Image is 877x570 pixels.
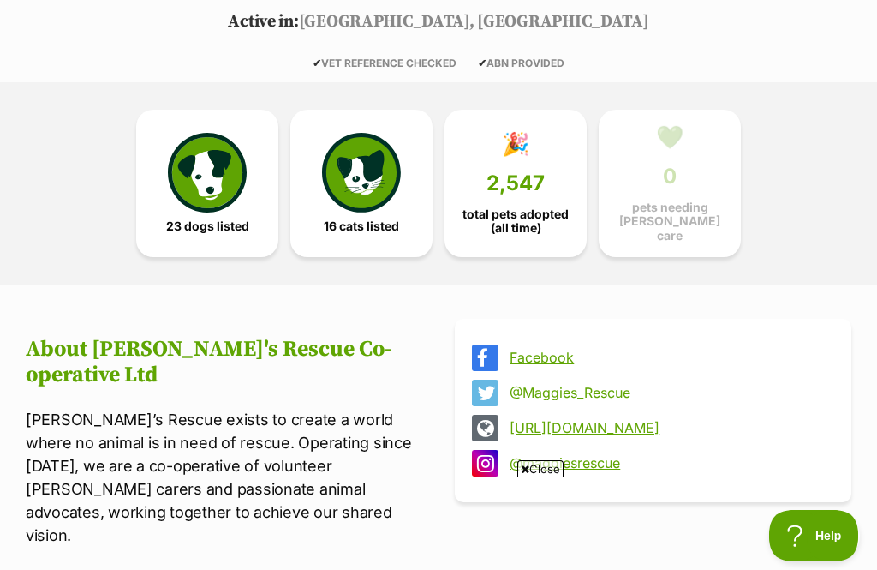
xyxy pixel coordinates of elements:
img: petrescue-icon-eee76f85a60ef55c4a1927667547b313a7c0e82042636edf73dce9c88f694885.svg [168,133,247,212]
span: 2,547 [486,171,545,195]
span: 23 dogs listed [166,219,249,233]
a: 16 cats listed [290,110,433,257]
a: 🎉 2,547 total pets adopted (all time) [444,110,587,257]
span: 16 cats listed [324,219,399,233]
a: Facebook [510,350,827,365]
a: @maggiesrescue [510,455,827,471]
a: @Maggies_Rescue [510,385,827,400]
a: [URL][DOMAIN_NAME] [510,420,827,435]
span: pets needing [PERSON_NAME] care [613,201,726,242]
span: VET REFERENCE CHECKED [313,57,456,69]
iframe: Help Scout Beacon - Open [769,510,860,561]
iframe: Advertisement [127,484,750,561]
span: ABN PROVIDED [478,57,564,69]
a: 23 dogs listed [136,110,278,257]
span: Active in: [228,11,298,33]
span: 0 [663,165,677,189]
div: 💚 [656,124,683,150]
icon: ✔ [313,57,321,69]
span: Close [517,460,564,477]
icon: ✔ [478,57,486,69]
img: cat-icon-068c71abf8fe30c970a85cd354bc8e23425d12f6e8612795f06af48be43a487a.svg [322,133,401,212]
span: total pets adopted (all time) [459,207,572,235]
div: 🎉 [502,131,529,157]
p: [PERSON_NAME]’s Rescue exists to create a world where no animal is in need of rescue. Operating s... [26,408,422,547]
a: 💚 0 pets needing [PERSON_NAME] care [599,110,741,257]
h2: About [PERSON_NAME]'s Rescue Co-operative Ltd [26,337,422,388]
